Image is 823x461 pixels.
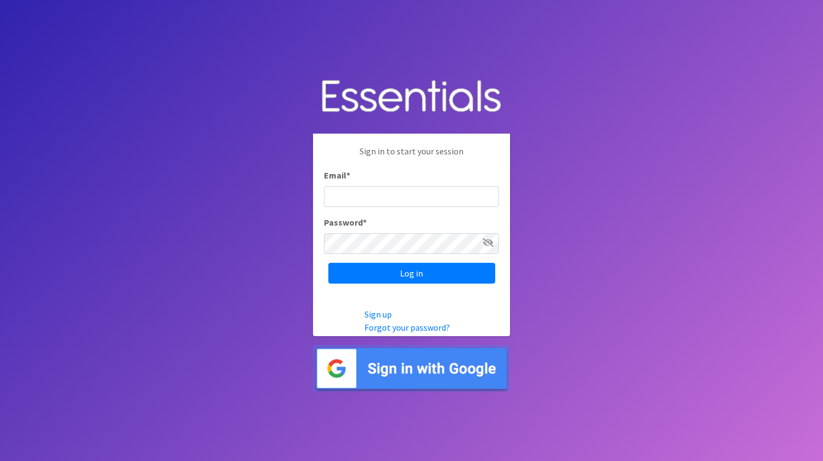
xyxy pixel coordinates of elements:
p: Sign in to start your session [324,145,499,169]
img: Human Essentials [313,69,510,125]
img: Sign in with Google [313,345,510,393]
a: Forgot your password? [364,322,450,333]
a: Sign up [364,309,392,320]
abbr: required [363,217,367,228]
label: Password [324,216,367,229]
input: Log in [328,263,495,284]
label: Email [324,169,350,182]
abbr: required [346,170,350,181]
